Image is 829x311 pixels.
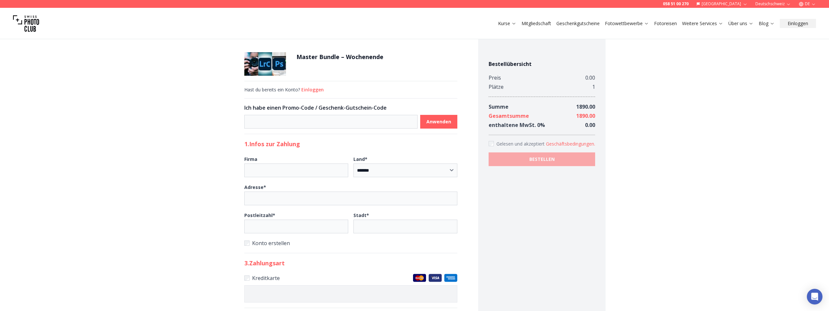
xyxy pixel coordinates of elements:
a: Mitgliedschaft [522,20,551,27]
input: Firma [244,163,348,177]
span: 0.00 [585,121,595,129]
h2: 3 . Zahlungsart [244,258,457,268]
div: Hast du bereits ein Konto? [244,86,457,93]
div: Summe [489,102,508,111]
button: Fotowettbewerbe [602,19,651,28]
input: KreditkarteMaster CardsVisaAmerican Express [244,275,250,281]
a: Fotowettbewerbe [605,20,649,27]
b: Firma [244,156,257,162]
button: Mitgliedschaft [519,19,554,28]
select: Land* [353,163,457,177]
button: Accept termsGelesen und akzeptiert [546,141,595,147]
a: 058 51 00 270 [663,1,689,7]
div: Preis [489,73,501,82]
b: Stadt * [353,212,369,218]
button: Blog [756,19,777,28]
div: Gesamtsumme [489,111,529,120]
button: Einloggen [780,19,816,28]
a: Fotoreisen [654,20,677,27]
button: BESTELLEN [489,152,595,166]
a: Über uns [728,20,753,27]
span: Gelesen und akzeptiert [496,141,546,147]
input: Accept terms [489,141,494,146]
button: Fotoreisen [651,19,679,28]
b: Adresse * [244,184,266,190]
input: Adresse* [244,192,457,205]
img: Master Bundle – Wochenende [244,52,286,76]
img: Swiss photo club [13,10,39,37]
b: Postleitzahl * [244,212,275,218]
button: Über uns [726,19,756,28]
h3: Ich habe einen Promo-Code / Geschenk-Gutschein-Code [244,104,457,112]
a: Blog [759,20,775,27]
input: Stadt* [353,220,457,233]
div: enthaltene MwSt. 0 % [489,120,545,130]
span: 1890.00 [576,112,595,119]
a: Weitere Services [682,20,723,27]
div: 0.00 [585,73,595,82]
img: Visa [429,274,442,282]
div: Plätze [489,82,504,91]
button: Geschenkgutscheine [554,19,602,28]
a: Kurse [498,20,516,27]
a: Geschenkgutscheine [556,20,600,27]
iframe: Sicherer Eingaberahmen für Kartenzahlungen [249,291,453,297]
button: Weitere Services [679,19,726,28]
img: Master Cards [413,274,426,282]
h2: 1. Infos zur Zahlung [244,139,457,148]
div: Open Intercom Messenger [807,289,822,304]
span: 1890.00 [576,103,595,110]
h4: Bestellübersicht [489,60,595,68]
button: Kurse [495,19,519,28]
b: Anwenden [426,118,451,125]
label: Konto erstellen [244,239,457,248]
div: 1 [592,82,595,91]
button: Einloggen [301,86,324,93]
b: BESTELLEN [529,156,555,163]
b: Land * [353,156,367,162]
input: Postleitzahl* [244,220,348,233]
label: Kreditkarte [244,273,457,283]
button: Anwenden [420,115,457,129]
h1: Master Bundle – Wochenende [296,52,383,61]
input: Konto erstellen [244,241,250,246]
img: American Express [444,274,457,282]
